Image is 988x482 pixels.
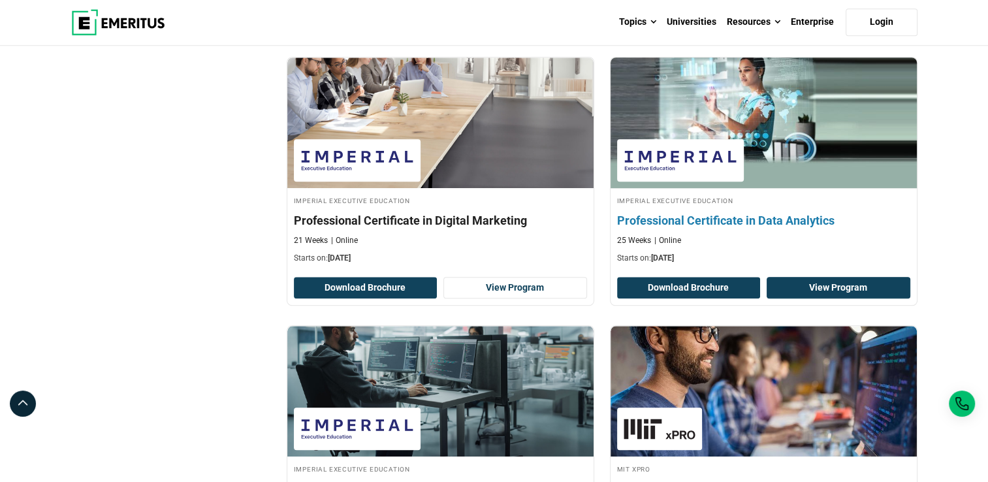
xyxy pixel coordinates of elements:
img: Imperial Executive Education [300,146,414,175]
p: Online [654,235,681,246]
img: Imperial Executive Education [624,146,737,175]
h4: Professional Certificate in Digital Marketing [294,212,587,229]
img: Imperial Executive Education [300,414,414,443]
a: Login [846,8,917,36]
h4: MIT xPRO [617,463,910,474]
img: Professional Certificate in Digital Marketing | Online Digital Marketing Course [287,57,594,188]
a: AI and Machine Learning Course by Imperial Executive Education - October 16, 2025 Imperial Execut... [611,57,917,270]
button: Download Brochure [617,277,761,299]
h4: Imperial Executive Education [294,195,587,206]
h4: Imperial Executive Education [617,195,910,206]
h4: Imperial Executive Education [294,463,587,474]
img: MIT xPRO [624,414,695,443]
img: Professional Certificate in Cybersecurity | Online Cybersecurity Course [611,326,917,457]
span: [DATE] [651,253,674,263]
p: Starts on: [617,253,910,264]
a: View Program [767,277,910,299]
p: Starts on: [294,253,587,264]
a: View Program [443,277,587,299]
p: Online [331,235,358,246]
p: 21 Weeks [294,235,328,246]
span: [DATE] [328,253,351,263]
h4: Professional Certificate in Data Analytics [617,212,910,229]
a: Digital Marketing Course by Imperial Executive Education - September 25, 2025 Imperial Executive ... [287,57,594,270]
p: 25 Weeks [617,235,651,246]
img: Professional Certificate in Machine Learning and Artificial Intelligence | Online AI and Machine ... [287,326,594,457]
img: Professional Certificate in Data Analytics | Online AI and Machine Learning Course [595,51,932,195]
button: Download Brochure [294,277,438,299]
